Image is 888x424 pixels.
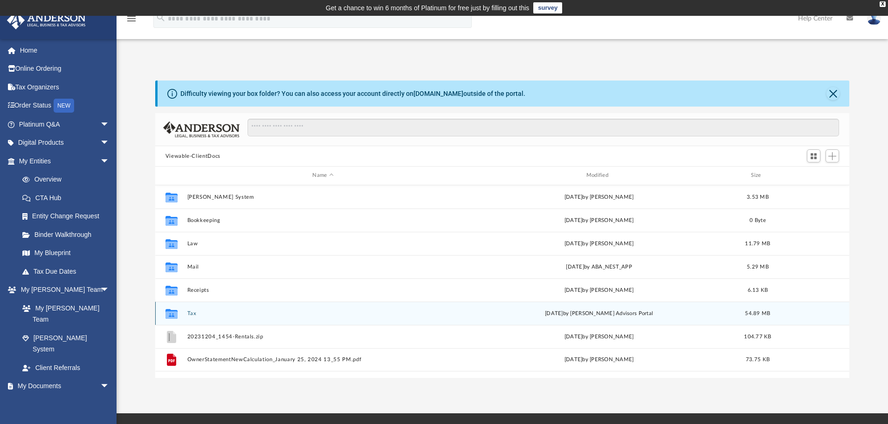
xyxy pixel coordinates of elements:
[7,115,124,134] a: Platinum Q&Aarrow_drop_down
[463,216,735,224] div: [DATE] by [PERSON_NAME]
[4,11,89,29] img: Anderson Advisors Platinum Portal
[463,286,735,294] div: [DATE] by [PERSON_NAME]
[187,194,459,200] button: [PERSON_NAME] System
[746,357,770,362] span: 73.75 KB
[100,115,119,134] span: arrow_drop_down
[180,89,525,99] div: Difficulty viewing your box folder? You can also access your account directly on outside of the p...
[463,332,735,341] div: [DATE] by [PERSON_NAME]
[7,60,124,78] a: Online Ordering
[867,12,881,25] img: User Pic
[126,13,137,24] i: menu
[7,96,124,115] a: Order StatusNEW
[165,152,220,161] button: Viewable-ClientDocs
[54,99,74,113] div: NEW
[187,357,459,363] button: OwnerStatementNewCalculation_January 25, 2024 13_55 PM.pdf
[7,377,119,396] a: My Documentsarrow_drop_down
[155,185,850,378] div: grid
[156,13,166,23] i: search
[739,171,776,180] div: Size
[744,334,771,339] span: 104.77 KB
[186,171,459,180] div: Name
[7,281,119,299] a: My [PERSON_NAME] Teamarrow_drop_down
[413,90,463,97] a: [DOMAIN_NAME]
[826,149,840,162] button: Add
[7,41,124,60] a: Home
[13,329,119,358] a: [PERSON_NAME] System
[747,287,768,292] span: 6.13 KB
[13,188,124,207] a: CTA Hub
[187,217,459,223] button: Bookkeeping
[463,309,735,317] div: [DATE] by [PERSON_NAME] Advisors Portal
[826,87,840,100] button: Close
[126,18,137,24] a: menu
[100,134,119,153] span: arrow_drop_down
[745,241,770,246] span: 11.79 MB
[463,356,735,364] div: [DATE] by [PERSON_NAME]
[880,1,886,7] div: close
[13,262,124,281] a: Tax Due Dates
[13,244,119,262] a: My Blueprint
[100,377,119,396] span: arrow_drop_down
[100,152,119,171] span: arrow_drop_down
[326,2,530,13] div: Get a chance to win 6 months of Platinum for free just by filling out this
[187,264,459,270] button: Mail
[7,152,124,170] a: My Entitiesarrow_drop_down
[780,171,846,180] div: id
[187,241,459,247] button: Law
[13,207,124,226] a: Entity Change Request
[463,171,735,180] div: Modified
[463,193,735,201] div: [DATE] by [PERSON_NAME]
[533,2,562,13] a: survey
[463,239,735,248] div: [DATE] by [PERSON_NAME]
[747,194,769,199] span: 3.53 MB
[7,78,124,96] a: Tax Organizers
[100,281,119,300] span: arrow_drop_down
[187,310,459,316] button: Tax
[13,299,114,329] a: My [PERSON_NAME] Team
[13,225,124,244] a: Binder Walkthrough
[13,170,124,189] a: Overview
[463,262,735,271] div: [DATE] by ABA_NEST_APP
[187,287,459,293] button: Receipts
[750,217,766,222] span: 0 Byte
[13,358,119,377] a: Client Referrals
[159,171,183,180] div: id
[7,134,124,152] a: Digital Productsarrow_drop_down
[745,310,770,316] span: 54.89 MB
[248,119,839,136] input: Search files and folders
[807,149,821,162] button: Switch to Grid View
[187,334,459,340] button: 20231204_1454-Rentals.zip
[747,264,769,269] span: 5.29 MB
